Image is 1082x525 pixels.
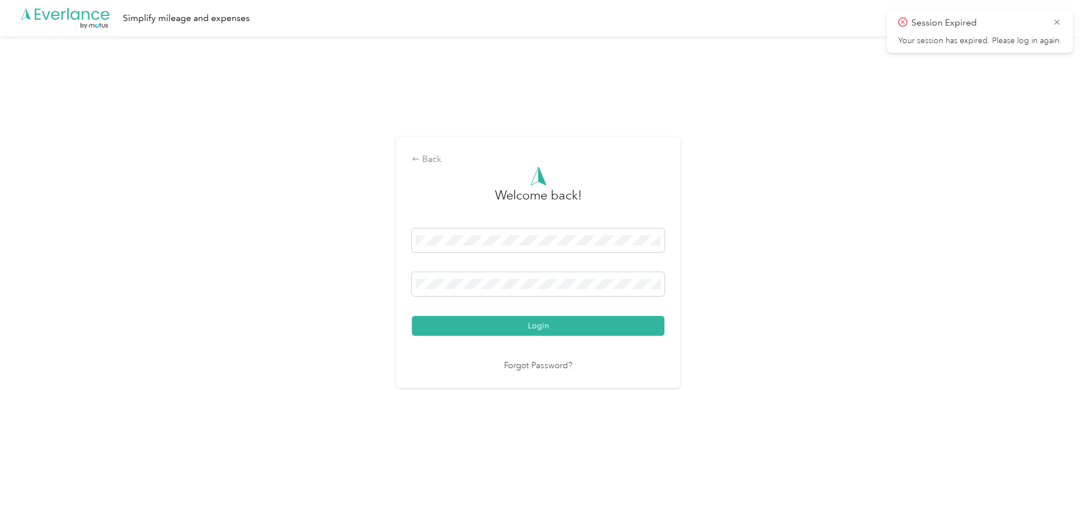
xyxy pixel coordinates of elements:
a: Forgot Password? [504,360,572,373]
p: Session Expired [911,16,1044,30]
div: Back [412,153,664,166]
button: Login [412,316,664,336]
iframe: Everlance-gr Chat Button Frame [1018,461,1082,525]
div: Simplify mileage and expenses [123,11,250,26]
h3: greeting [495,186,582,216]
p: Your session has expired. Please log in again. [898,36,1062,46]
